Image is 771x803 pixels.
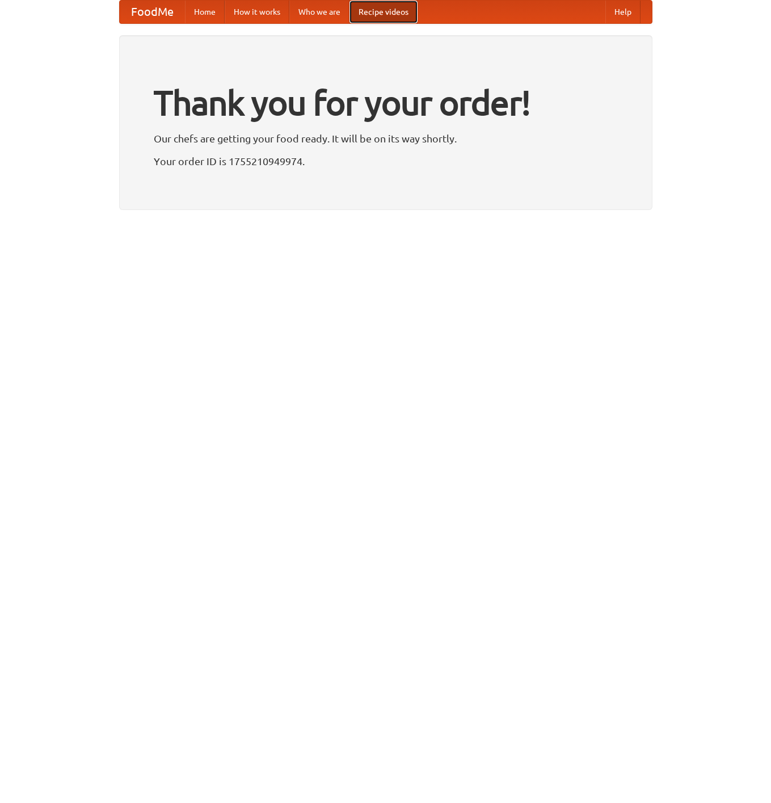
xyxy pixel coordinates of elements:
[289,1,349,23] a: Who we are
[154,75,618,130] h1: Thank you for your order!
[225,1,289,23] a: How it works
[349,1,418,23] a: Recipe videos
[605,1,641,23] a: Help
[120,1,185,23] a: FoodMe
[185,1,225,23] a: Home
[154,153,618,170] p: Your order ID is 1755210949974.
[154,130,618,147] p: Our chefs are getting your food ready. It will be on its way shortly.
